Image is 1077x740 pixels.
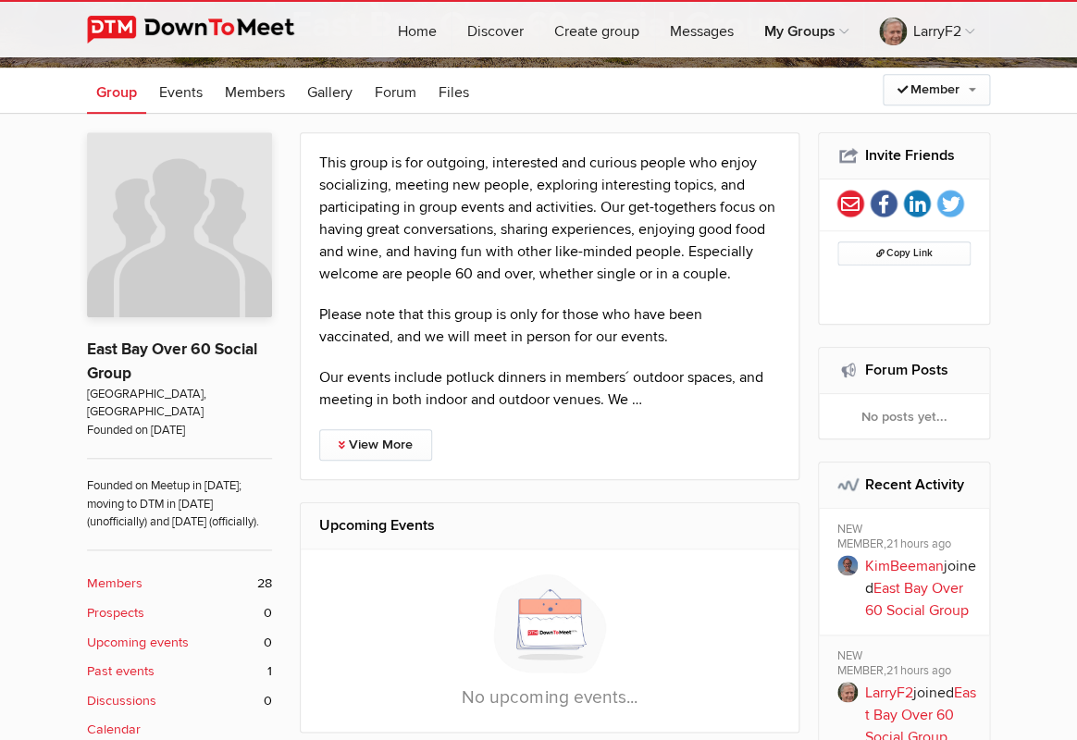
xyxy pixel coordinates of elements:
a: Calendar [87,720,272,740]
span: Files [439,83,469,102]
a: Events [150,68,212,114]
a: East Bay Over 60 Social Group [865,579,969,620]
h2: Invite Friends [837,133,972,178]
span: 0 [264,633,272,653]
span: Founded on [DATE] [87,422,272,439]
p: Please note that this group is only for those who have been vaccinated, and we will meet in perso... [319,303,780,348]
div: NEW MEMBER, [837,522,977,555]
span: Gallery [307,83,353,102]
a: Home [383,2,452,57]
p: This group is for outgoing, interested and curious people who enjoy socializing, meeting new peop... [319,152,780,285]
span: 21 hours ago [886,663,951,678]
span: 28 [257,573,272,594]
b: Prospects [87,603,144,623]
b: Calendar [87,720,141,740]
b: Discussions [87,691,156,711]
a: Discussions 0 [87,691,272,711]
a: Forum Posts [865,361,948,379]
span: Members [225,83,285,102]
div: No posts yet... [819,394,990,438]
a: KimBeeman [865,557,944,575]
a: Messages [655,2,749,57]
a: Member [883,74,990,105]
a: LarryF2 [865,684,913,702]
a: Members [216,68,294,114]
img: East Bay Over 60 Social Group [87,132,272,317]
button: Copy Link [837,241,972,265]
b: Past events [87,661,155,682]
span: Copy Link [875,247,932,259]
h2: Upcoming Events [319,503,780,548]
a: My Groups [749,2,863,57]
span: [GEOGRAPHIC_DATA], [GEOGRAPHIC_DATA] [87,386,272,422]
h2: Recent Activity [837,462,972,507]
div: No upcoming events... [301,549,798,732]
a: Prospects 0 [87,603,272,623]
p: Our events include potluck dinners in members´ outdoor spaces, and meeting in both indoor and out... [319,366,780,411]
a: Files [429,68,478,114]
span: Founded on Meetup in [DATE]; moving to DTM in [DATE] (unofficially) and [DATE] (officially). [87,458,272,531]
span: 1 [267,661,272,682]
a: Members 28 [87,573,272,594]
span: Group [96,83,137,102]
a: Forum [365,68,426,114]
a: LarryF2 [864,2,989,57]
b: Upcoming events [87,633,189,653]
a: Upcoming events 0 [87,633,272,653]
a: Group [87,68,146,114]
p: joined [865,555,977,622]
div: NEW MEMBER, [837,648,977,682]
span: 0 [264,603,272,623]
span: Events [159,83,203,102]
b: Members [87,573,142,594]
a: Create group [539,2,654,57]
img: DownToMeet [87,16,323,43]
span: 21 hours ago [886,536,951,551]
a: Gallery [298,68,362,114]
a: Discover [452,2,538,57]
a: View More [319,429,432,461]
a: Past events 1 [87,661,272,682]
span: 0 [264,691,272,711]
span: Forum [375,83,416,102]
